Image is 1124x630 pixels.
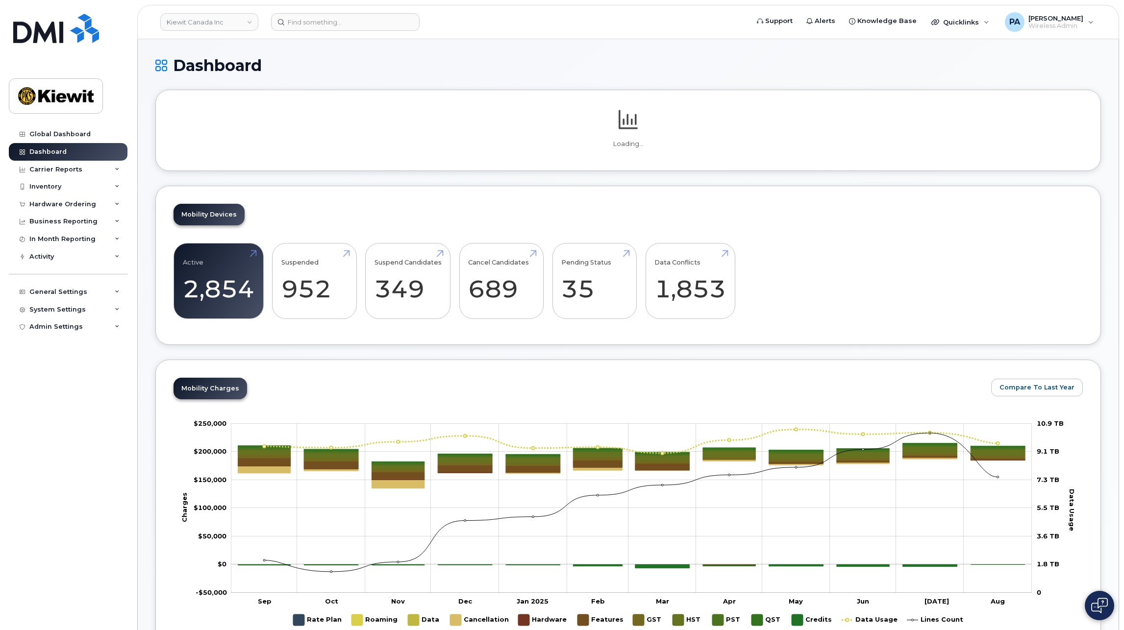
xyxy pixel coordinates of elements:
a: Suspend Candidates 349 [375,249,442,314]
g: Legend [293,610,963,630]
tspan: 7.3 TB [1037,476,1059,484]
tspan: Dec [458,597,473,605]
g: Cancellation [238,458,1025,488]
tspan: $100,000 [194,504,226,512]
h1: Dashboard [155,57,1101,74]
a: Mobility Charges [174,378,247,399]
tspan: $0 [218,560,226,568]
img: Open chat [1091,598,1108,613]
tspan: Data Usage [1068,489,1076,531]
g: HST [673,610,702,630]
tspan: May [789,597,803,605]
button: Compare To Last Year [991,379,1083,396]
span: Compare To Last Year [999,383,1074,392]
a: Cancel Candidates 689 [468,249,534,314]
tspan: 1.8 TB [1037,560,1059,568]
g: Credits [792,610,832,630]
g: $0 [194,419,226,427]
a: Data Conflicts 1,853 [654,249,726,314]
tspan: 9.1 TB [1037,448,1059,456]
tspan: $150,000 [194,476,226,484]
g: GST [633,610,663,630]
tspan: 0 [1037,588,1041,596]
a: Suspended 952 [281,249,348,314]
g: $0 [194,476,226,484]
tspan: -$50,000 [196,588,227,596]
tspan: Jun [857,597,869,605]
g: Roaming [351,610,398,630]
tspan: Jan 2025 [517,597,549,605]
tspan: Aug [990,597,1005,605]
tspan: $200,000 [194,448,226,456]
tspan: Charges [180,492,188,522]
tspan: 5.5 TB [1037,504,1059,512]
g: Hardware [518,610,568,630]
tspan: $50,000 [198,532,226,540]
g: Features [577,610,624,630]
g: PST [712,610,742,630]
g: Rate Plan [293,610,342,630]
g: Lines Count [907,610,963,630]
g: $0 [198,532,226,540]
tspan: $250,000 [194,419,226,427]
tspan: [DATE] [924,597,949,605]
tspan: Mar [656,597,669,605]
g: QST [751,610,782,630]
tspan: Sep [258,597,272,605]
p: Loading... [174,140,1083,148]
tspan: Apr [723,597,736,605]
g: Cancellation [450,610,509,630]
tspan: Nov [391,597,405,605]
tspan: 3.6 TB [1037,532,1059,540]
tspan: 10.9 TB [1037,419,1064,427]
a: Active 2,854 [183,249,254,314]
a: Pending Status 35 [561,249,627,314]
g: $0 [194,504,226,512]
g: Data Usage [842,610,898,630]
tspan: Feb [591,597,605,605]
g: $0 [196,588,227,596]
tspan: Oct [325,597,338,605]
g: $0 [194,448,226,456]
g: Data [408,610,440,630]
g: Credits [238,565,1025,568]
a: Mobility Devices [174,204,245,225]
